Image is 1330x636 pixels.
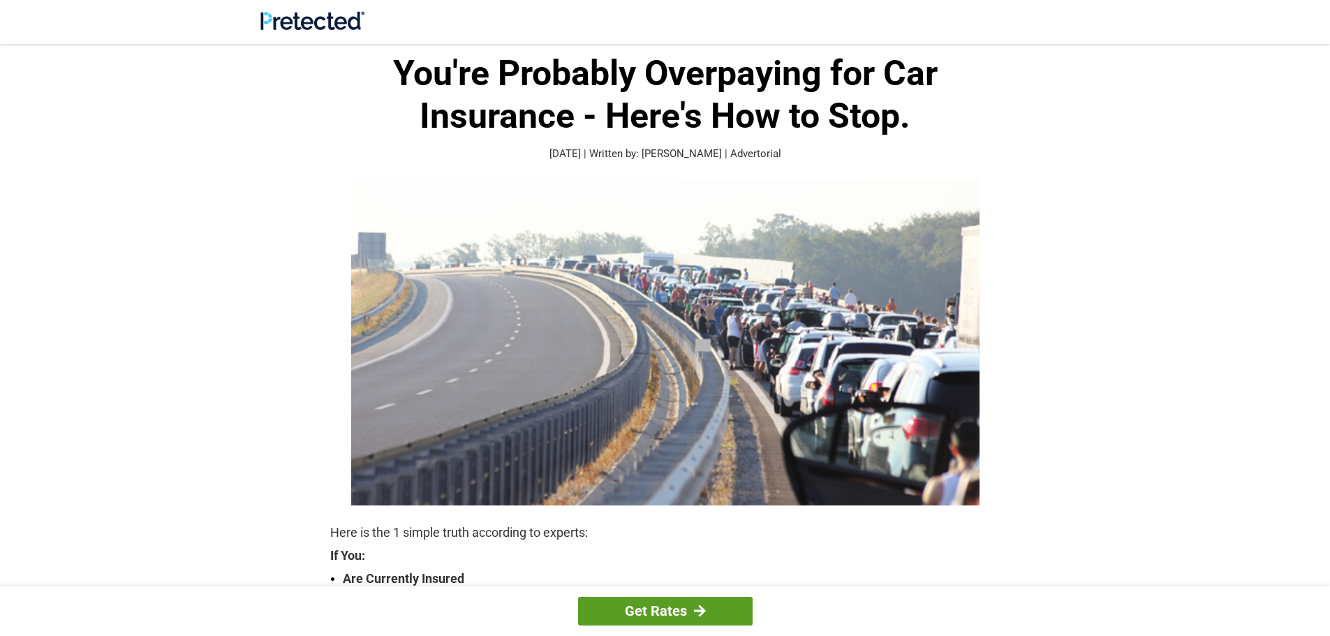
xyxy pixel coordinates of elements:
a: Get Rates [578,597,753,626]
p: Here is the 1 simple truth according to experts: [330,523,1000,542]
img: Site Logo [260,11,364,30]
a: Site Logo [260,20,364,33]
h1: You're Probably Overpaying for Car Insurance - Here's How to Stop. [330,52,1000,138]
p: [DATE] | Written by: [PERSON_NAME] | Advertorial [330,146,1000,162]
strong: Are Currently Insured [343,569,1000,589]
strong: If You: [330,549,1000,562]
